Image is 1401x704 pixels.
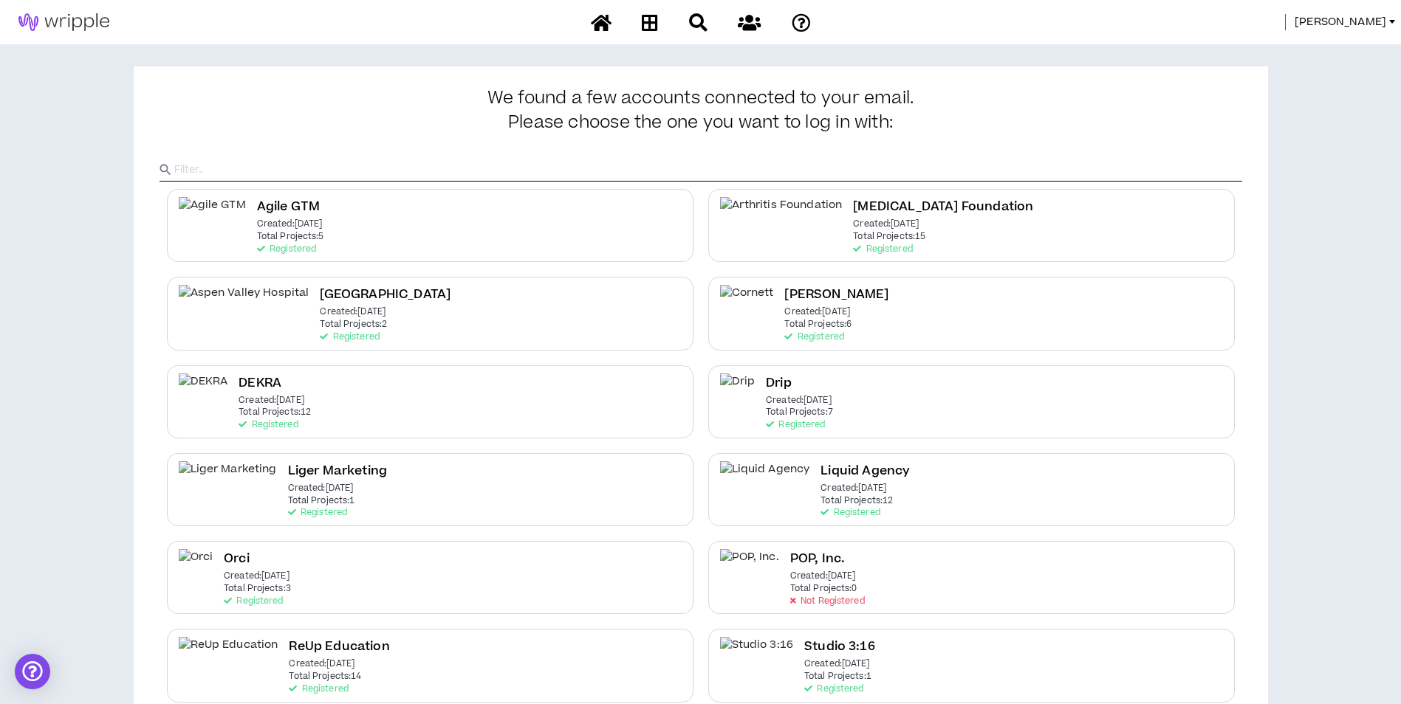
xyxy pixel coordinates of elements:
[179,373,228,407] img: DEKRA
[239,373,281,393] h2: DEKRA
[853,232,925,242] p: Total Projects: 15
[239,407,311,418] p: Total Projects: 12
[784,285,888,305] h2: [PERSON_NAME]
[853,197,1033,217] h2: [MEDICAL_DATA] Foundation
[239,420,298,430] p: Registered
[224,584,291,594] p: Total Projects: 3
[1295,14,1386,30] span: [PERSON_NAME]
[257,232,324,242] p: Total Projects: 5
[179,461,277,494] img: Liger Marketing
[288,461,387,481] h2: Liger Marketing
[179,549,213,582] img: Orci
[720,549,779,582] img: POP, Inc.
[288,508,347,518] p: Registered
[289,672,361,682] p: Total Projects: 14
[853,244,912,255] p: Registered
[239,396,304,406] p: Created: [DATE]
[179,197,246,230] img: Agile GTM
[720,197,843,230] img: Arthritis Foundation
[790,549,845,569] h2: POP, Inc.
[224,596,283,607] p: Registered
[160,89,1242,133] h3: We found a few accounts connected to your email.
[320,320,387,330] p: Total Projects: 2
[320,307,386,317] p: Created: [DATE]
[766,407,833,418] p: Total Projects: 7
[821,483,886,494] p: Created: [DATE]
[174,159,1242,181] input: Filter..
[720,637,794,670] img: Studio 3:16
[804,684,863,694] p: Registered
[804,637,875,657] h2: Studio 3:16
[784,307,850,317] p: Created: [DATE]
[804,672,871,682] p: Total Projects: 1
[720,373,756,407] img: Drip
[790,584,857,594] p: Total Projects: 0
[257,244,316,255] p: Registered
[257,197,320,217] h2: Agile GTM
[784,320,852,330] p: Total Projects: 6
[289,684,348,694] p: Registered
[720,461,810,494] img: Liquid Agency
[224,549,250,569] h2: Orci
[821,461,910,481] h2: Liquid Agency
[766,373,792,393] h2: Drip
[508,113,893,134] span: Please choose the one you want to log in with:
[179,285,309,318] img: Aspen Valley Hospital
[790,571,856,582] p: Created: [DATE]
[766,396,832,406] p: Created: [DATE]
[821,496,893,506] p: Total Projects: 12
[821,508,880,518] p: Registered
[720,285,774,318] img: Cornett
[289,659,354,669] p: Created: [DATE]
[289,637,389,657] h2: ReUp Education
[288,483,354,494] p: Created: [DATE]
[288,496,355,506] p: Total Projects: 1
[320,285,451,305] h2: [GEOGRAPHIC_DATA]
[804,659,870,669] p: Created: [DATE]
[257,219,323,230] p: Created: [DATE]
[179,637,278,670] img: ReUp Education
[766,420,825,430] p: Registered
[320,332,379,342] p: Registered
[15,654,50,689] div: Open Intercom Messenger
[853,219,919,230] p: Created: [DATE]
[784,332,843,342] p: Registered
[790,596,865,607] p: Not Registered
[224,571,290,582] p: Created: [DATE]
